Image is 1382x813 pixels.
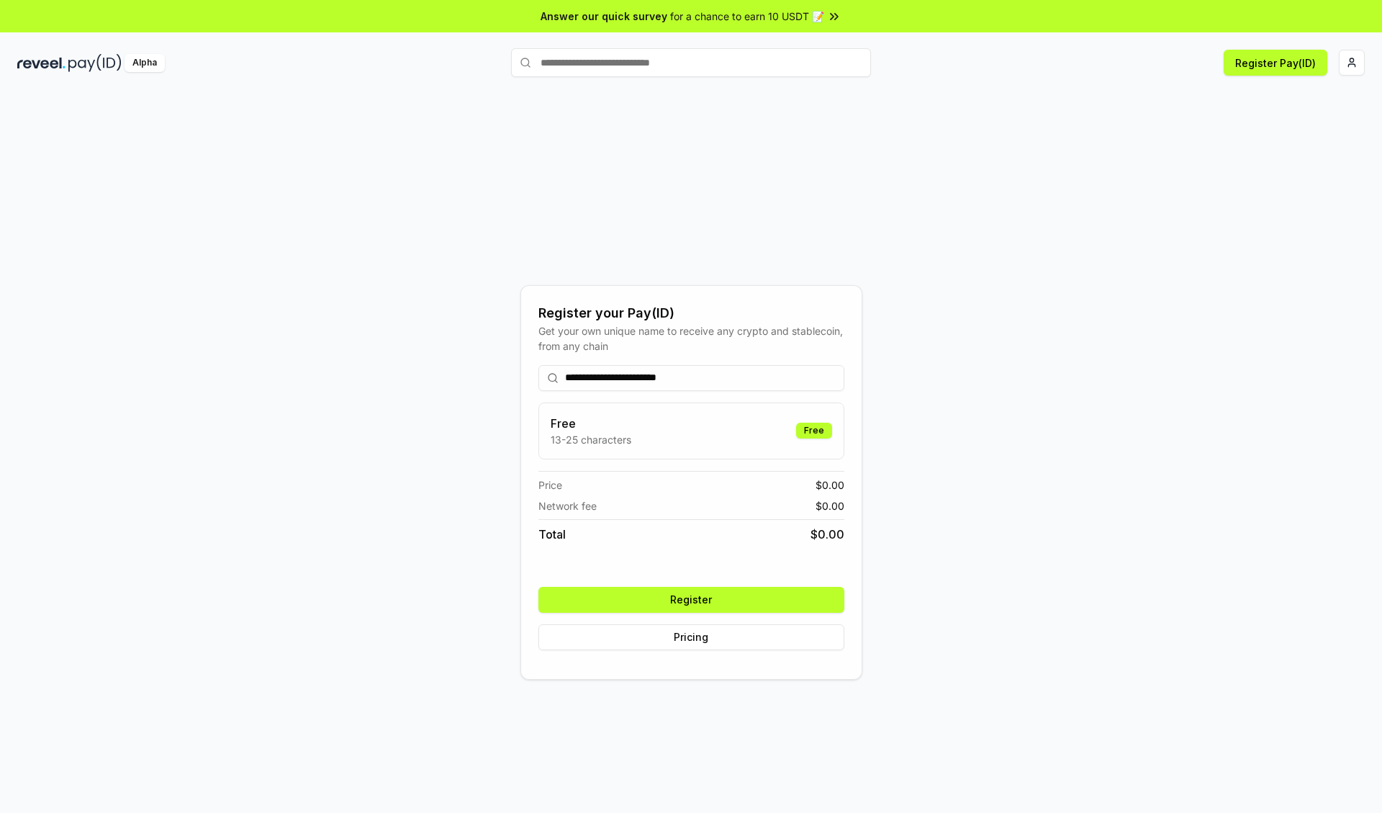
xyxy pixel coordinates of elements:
[538,477,562,493] span: Price
[17,54,66,72] img: reveel_dark
[551,415,631,432] h3: Free
[816,498,844,513] span: $ 0.00
[538,498,597,513] span: Network fee
[796,423,832,439] div: Free
[816,477,844,493] span: $ 0.00
[538,624,844,650] button: Pricing
[541,9,667,24] span: Answer our quick survey
[538,323,844,354] div: Get your own unique name to receive any crypto and stablecoin, from any chain
[538,587,844,613] button: Register
[670,9,824,24] span: for a chance to earn 10 USDT 📝
[538,526,566,543] span: Total
[125,54,165,72] div: Alpha
[810,526,844,543] span: $ 0.00
[1224,50,1327,76] button: Register Pay(ID)
[68,54,122,72] img: pay_id
[551,432,631,447] p: 13-25 characters
[538,303,844,323] div: Register your Pay(ID)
